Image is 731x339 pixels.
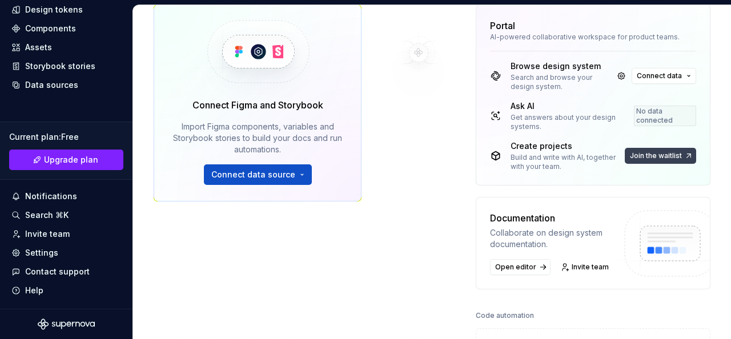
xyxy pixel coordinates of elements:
button: Search ⌘K [7,206,126,224]
button: Upgrade plan [9,150,123,170]
span: Upgrade plan [44,154,98,166]
span: Invite team [572,263,609,272]
div: Search and browse your design system. [511,73,611,91]
a: Data sources [7,76,126,94]
div: Notifications [25,191,77,202]
div: Import Figma components, variables and Storybook stories to build your docs and run automations. [170,121,345,155]
a: Invite team [7,225,126,243]
div: Code automation [476,308,534,324]
svg: Supernova Logo [38,318,95,330]
button: Help [7,281,126,300]
a: Design tokens [7,1,126,19]
div: Data sources [25,79,78,91]
a: Invite team [557,259,614,275]
div: Invite team [25,228,70,240]
span: Connect data source [211,169,295,180]
a: Open editor [490,259,551,275]
div: Connect Figma and Storybook [192,98,323,112]
div: Browse design system [511,60,611,72]
button: Contact support [7,263,126,281]
button: Connect data [632,68,696,84]
div: AI-powered collaborative workspace for product teams. [490,33,696,42]
div: Ask AI [511,100,632,112]
button: Connect data source [204,164,312,185]
span: Join the waitlist [630,151,682,160]
div: Search ⌘K [25,209,69,221]
div: No data connected [634,106,696,126]
div: Current plan : Free [9,131,123,143]
a: Settings [7,244,126,262]
div: Storybook stories [25,60,95,72]
div: Portal [490,19,515,33]
button: Notifications [7,187,126,205]
div: Settings [25,247,58,259]
div: Get answers about your design systems. [511,113,632,131]
div: Contact support [25,266,90,277]
a: Join the waitlist [625,148,696,164]
div: Collaborate on design system documentation. [490,227,614,250]
div: Documentation [490,211,614,225]
div: Help [25,285,43,296]
div: Create projects [511,140,622,152]
a: Storybook stories [7,57,126,75]
a: Components [7,19,126,38]
div: Components [25,23,76,34]
a: Assets [7,38,126,56]
div: Design tokens [25,4,83,15]
span: Open editor [495,263,536,272]
span: Connect data [637,71,682,80]
div: Build and write with AI, together with your team. [511,153,622,171]
div: Assets [25,42,52,53]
